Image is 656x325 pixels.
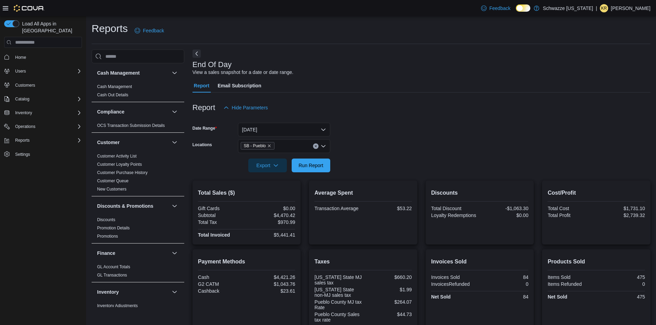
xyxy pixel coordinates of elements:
[97,69,140,76] h3: Cash Management
[12,122,38,131] button: Operations
[170,288,179,296] button: Inventory
[170,138,179,147] button: Customer
[170,249,179,257] button: Finance
[1,108,85,118] button: Inventory
[97,162,142,167] span: Customer Loyalty Points
[478,1,513,15] a: Feedback
[97,303,138,308] a: Inventory Adjustments
[97,203,153,209] h3: Discounts & Promotions
[15,68,26,74] span: Users
[548,206,595,211] div: Total Cost
[431,189,529,197] h2: Discounts
[4,49,82,177] nav: Complex example
[198,189,295,197] h2: Total Sales ($)
[1,52,85,62] button: Home
[1,149,85,159] button: Settings
[192,50,201,58] button: Next
[198,281,245,287] div: G2 CATM
[314,287,362,298] div: [US_STATE] State non-MJ sales tax
[97,273,127,278] a: GL Transactions
[365,299,412,305] div: $264.07
[15,55,26,60] span: Home
[248,206,295,211] div: $0.00
[481,294,528,300] div: 84
[431,213,478,218] div: Loyalty Redemptions
[548,258,645,266] h2: Products Sold
[548,281,595,287] div: Items Refunded
[97,139,119,146] h3: Customer
[97,289,169,295] button: Inventory
[12,81,38,89] a: Customers
[198,288,245,294] div: Cashback
[97,226,130,230] a: Promotion Details
[97,187,126,192] a: New Customers
[431,206,478,211] div: Total Discount
[97,123,165,128] a: OCS Transaction Submission Details
[198,213,245,218] div: Subtotal
[238,123,330,137] button: [DATE]
[321,143,326,149] button: Open list of options
[598,274,645,280] div: 475
[198,258,295,266] h2: Payment Methods
[92,216,184,243] div: Discounts & Promotions
[97,225,130,231] span: Promotion Details
[192,61,232,69] h3: End Of Day
[97,264,130,269] a: GL Account Totals
[548,294,567,300] strong: Net Sold
[97,84,132,89] span: Cash Management
[19,20,82,34] span: Load All Apps in [GEOGRAPHIC_DATA]
[92,121,184,132] div: Compliance
[132,24,167,37] a: Feedback
[12,95,82,103] span: Catalog
[170,69,179,77] button: Cash Management
[97,203,169,209] button: Discounts & Promotions
[192,69,293,76] div: View a sales snapshot for a date or date range.
[543,4,593,12] p: Schwazze [US_STATE]
[598,206,645,211] div: $1,731.10
[1,80,85,90] button: Customers
[365,274,412,280] div: $660.20
[431,258,529,266] h2: Invoices Sold
[598,281,645,287] div: 0
[1,122,85,131] button: Operations
[516,4,530,12] input: Dark Mode
[170,202,179,210] button: Discounts & Promotions
[248,232,295,238] div: $5,441.41
[92,83,184,102] div: Cash Management
[314,189,412,197] h2: Average Spent
[97,234,118,239] a: Promotions
[431,274,478,280] div: Invoices Sold
[1,136,85,145] button: Reports
[248,213,295,218] div: $4,470.42
[12,53,29,62] a: Home
[221,101,271,115] button: Hide Parameters
[248,159,287,172] button: Export
[12,53,82,61] span: Home
[481,206,528,211] div: -$1,063.30
[548,274,595,280] div: Items Sold
[596,4,597,12] p: |
[97,217,115,222] a: Discounts
[365,206,412,211] div: $53.22
[232,104,268,111] span: Hide Parameters
[97,217,115,223] span: Discounts
[314,312,362,323] div: Pueblo County Sales tax rate
[15,152,30,157] span: Settings
[481,274,528,280] div: 84
[198,219,245,225] div: Total Tax
[15,110,32,116] span: Inventory
[12,81,82,89] span: Customers
[97,170,148,175] span: Customer Purchase History
[600,4,608,12] div: Kevin Rodriguez
[97,92,128,98] span: Cash Out Details
[192,142,212,148] label: Locations
[97,178,128,184] span: Customer Queue
[97,108,124,115] h3: Compliance
[97,69,169,76] button: Cash Management
[15,124,35,129] span: Operations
